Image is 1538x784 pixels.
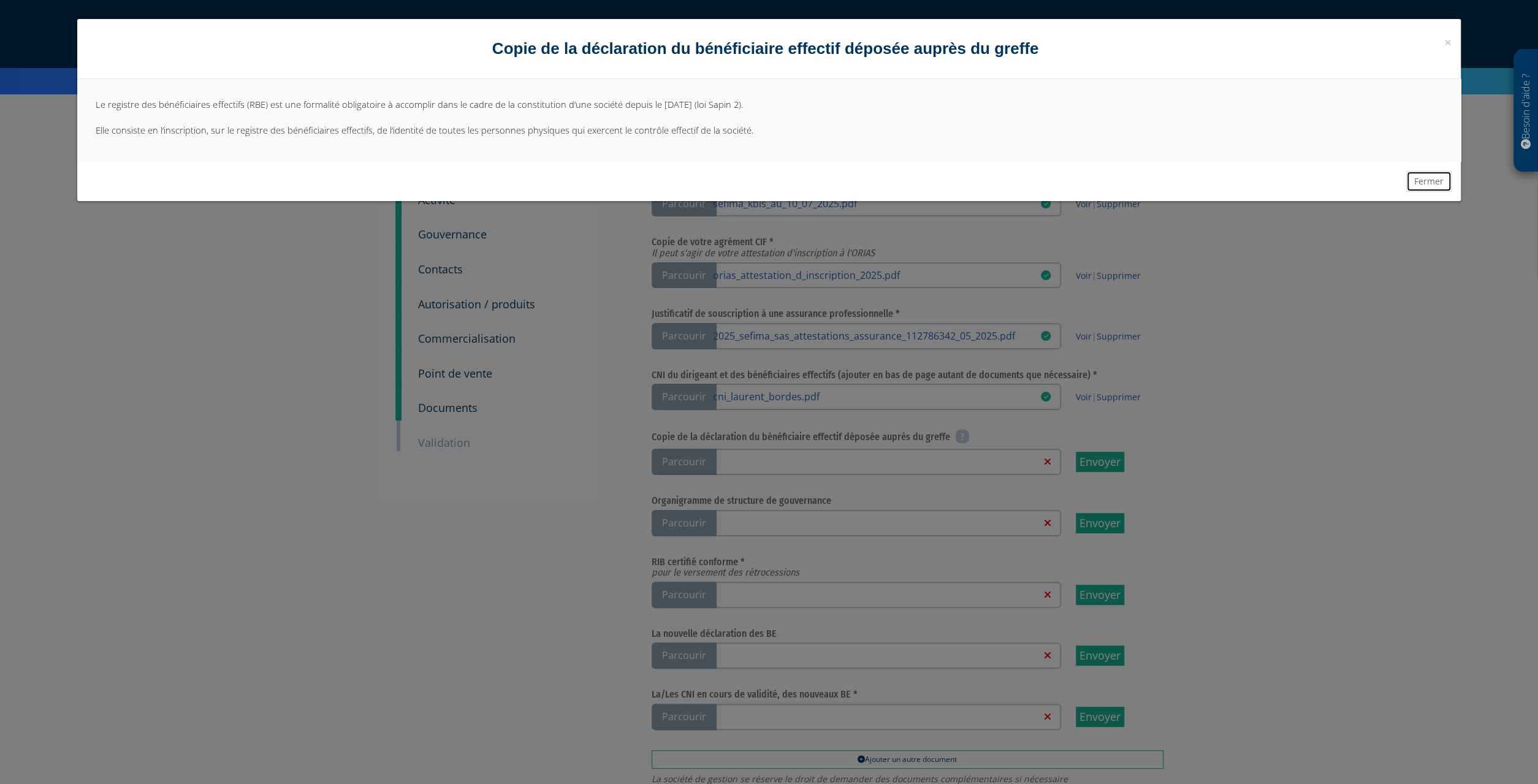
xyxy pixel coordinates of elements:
[96,98,743,110] span: Le registre des bénéficiaires effectifs (RBE) est une formalité obligatoire à accomplir dans le c...
[1444,34,1452,51] span: ×
[1519,56,1533,166] p: Besoin d'aide ?
[96,124,753,136] span: Elle consiste en l’inscription, sur le registre des bénéficiaires effectifs, de l’identité de tou...
[86,37,1451,60] h4: Copie de la déclaration du bénéficiaire effectif déposée auprès du greffe
[1406,171,1452,192] button: Fermer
